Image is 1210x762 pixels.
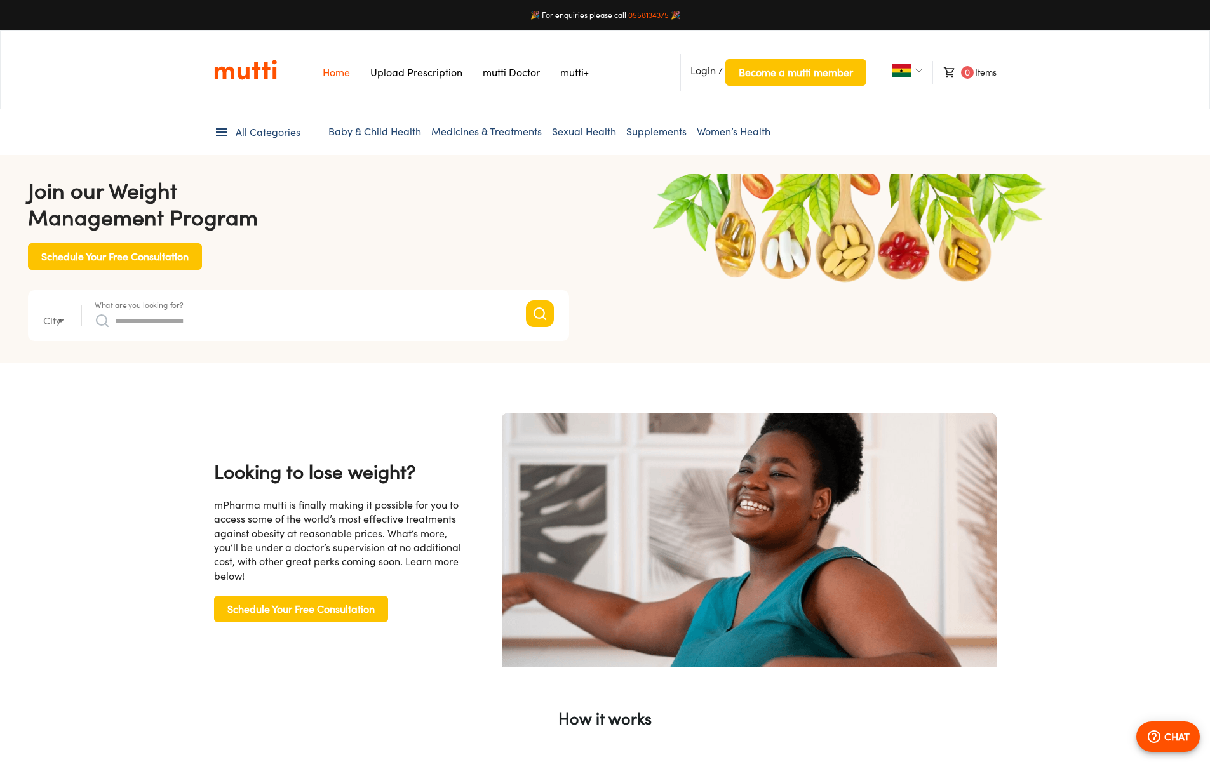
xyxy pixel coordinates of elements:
img: Dropdown [915,67,923,74]
button: Schedule Your Free Consultation [214,596,388,622]
a: Women’s Health [697,125,770,138]
span: Schedule Your Free Consultation [227,600,375,618]
button: Become a mutti member [725,59,866,86]
h4: Looking to lose weight? [214,458,466,485]
a: Supplements [626,125,687,138]
p: How it works [214,705,997,731]
a: Medicines & Treatments [431,125,542,138]
a: Navigates to mutti+ page [560,66,589,79]
a: Sexual Health [552,125,616,138]
p: CHAT [1164,729,1190,744]
img: Logo [214,59,277,81]
a: Navigates to Prescription Upload Page [370,66,462,79]
li: Items [932,61,996,84]
label: What are you looking for? [95,301,184,309]
a: Navigates to mutti doctor website [483,66,540,79]
a: Navigates to Home Page [323,66,350,79]
button: CHAT [1136,721,1200,752]
a: Baby & Child Health [328,125,421,138]
button: Schedule Your Free Consultation [28,243,202,270]
li: / [680,54,866,91]
img: Ghana [892,64,911,77]
span: Schedule Your Free Consultation [41,248,189,265]
span: Login [690,64,716,77]
span: 0 [961,66,974,79]
a: 0558134375 [628,10,669,20]
h4: Join our Weight Management Program [28,177,569,231]
span: Become a mutti member [739,63,853,81]
a: Schedule Your Free Consultation [214,602,388,613]
button: Search [526,300,554,327]
img: become a mutti member [502,413,997,678]
a: Schedule Your Free Consultation [28,250,202,260]
div: mPharma mutti is finally making it possible for you to access some of the world’s most effective ... [214,498,466,583]
a: Link on the logo navigates to HomePage [214,59,277,81]
span: All Categories [236,125,300,140]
